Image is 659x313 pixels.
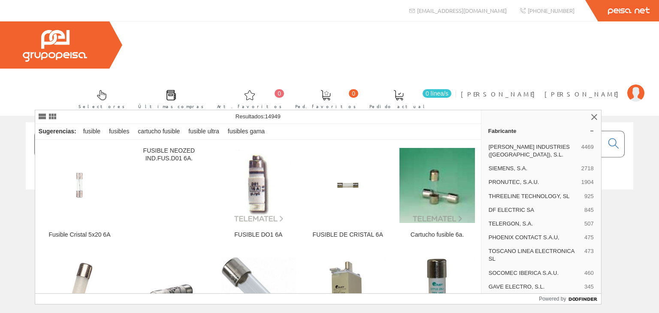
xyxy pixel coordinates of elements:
[265,113,281,120] span: 14949
[35,126,78,138] div: Sugerencias:
[489,269,581,277] span: SOCOMEC IBERICA S.A.U.
[584,220,594,228] span: 507
[23,30,87,62] img: Grupo Peisa
[224,124,268,139] div: fusibles gama
[489,178,578,186] span: PRONUTEC, S.A.U.
[489,206,581,214] span: DF ELECTRIC SA
[489,165,578,172] span: SIEMENS, S.A.
[134,124,183,139] div: cartucho fusible
[481,124,601,138] a: Fabricante
[275,89,284,98] span: 0
[295,102,356,111] span: Ped. favoritos
[489,283,581,291] span: GAVE ELECTRO, S.L.
[138,102,204,111] span: Últimas compras
[70,147,89,224] img: Fusible Cristal 5x20 6A
[581,165,594,172] span: 2718
[303,140,392,249] a: FUSIBLE DE CRISTAL 6A FUSIBLE DE CRISTAL 6A
[489,247,581,263] span: TOSCANO LINEA ELECTRONICA SL
[584,234,594,241] span: 475
[461,83,644,91] a: [PERSON_NAME] [PERSON_NAME]
[70,83,129,114] a: Selectores
[489,234,581,241] span: PHOENIX CONTACT S.A.U,
[80,124,104,139] div: fusible
[539,294,601,304] a: Powered by
[131,147,206,163] div: FUSIBLE NEOZED IND.FUS.D01 6A.
[584,247,594,263] span: 473
[217,102,282,111] span: Art. favoritos
[423,89,451,98] span: 0 línea/s
[417,7,507,14] span: [EMAIL_ADDRESS][DOMAIN_NAME]
[310,148,385,223] img: FUSIBLE DE CRISTAL 6A
[393,140,481,249] a: Cartucho fusible 6a. Cartucho fusible 6a.
[124,140,213,249] a: FUSIBLE NEOZED IND.FUS.D01 6A.
[584,283,594,291] span: 345
[42,231,117,239] div: Fusible Cristal 5x20 6A
[399,231,475,239] div: Cartucho fusible 6a.
[185,124,223,139] div: fusible ultra
[361,83,453,114] a: 0 línea/s Pedido actual
[584,193,594,200] span: 925
[584,269,594,277] span: 460
[310,231,385,239] div: FUSIBLE DE CRISTAL 6A
[35,140,124,249] a: Fusible Cristal 5x20 6A Fusible Cristal 5x20 6A
[461,90,623,98] span: [PERSON_NAME] [PERSON_NAME]
[528,7,574,14] span: [PHONE_NUMBER]
[489,193,581,200] span: THREELINE TECHNOLOGY, SL
[489,143,578,159] span: [PERSON_NAME] INDUSTRIES ([GEOGRAPHIC_DATA]), S.L.
[106,124,133,139] div: fusibles
[581,143,594,159] span: 4469
[584,206,594,214] span: 845
[221,148,296,223] img: FUSIBLE DO1 6A
[236,113,281,120] span: Resultados:
[539,295,566,303] span: Powered by
[369,102,428,111] span: Pedido actual
[221,231,296,239] div: FUSIBLE DO1 6A
[214,140,303,249] a: FUSIBLE DO1 6A FUSIBLE DO1 6A
[399,148,475,223] img: Cartucho fusible 6a.
[79,102,125,111] span: Selectores
[489,220,581,228] span: TELERGON, S.A.
[130,83,208,114] a: Últimas compras
[349,89,358,98] span: 0
[581,178,594,186] span: 1904
[26,200,633,208] div: © Grupo Peisa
